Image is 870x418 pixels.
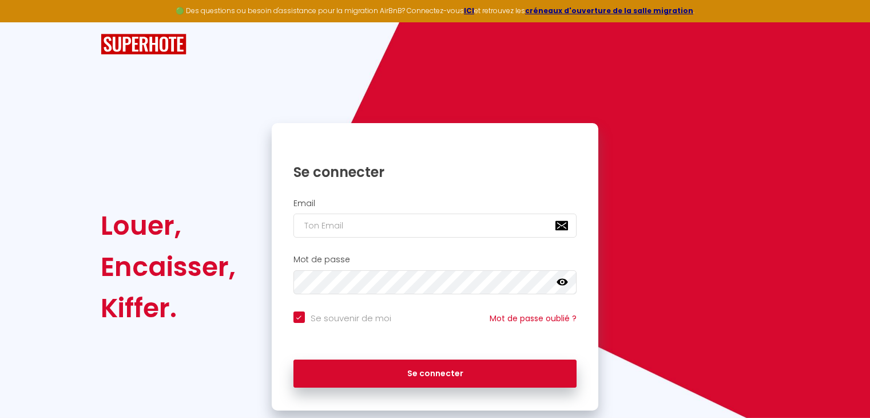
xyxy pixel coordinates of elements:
[293,214,577,238] input: Ton Email
[101,287,236,329] div: Kiffer.
[293,163,577,181] h1: Se connecter
[101,246,236,287] div: Encaisser,
[293,360,577,388] button: Se connecter
[525,6,693,15] a: créneaux d'ouverture de la salle migration
[490,313,577,324] a: Mot de passe oublié ?
[464,6,474,15] a: ICI
[101,205,236,246] div: Louer,
[101,34,186,55] img: SuperHote logo
[293,255,577,265] h2: Mot de passe
[293,199,577,208] h2: Email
